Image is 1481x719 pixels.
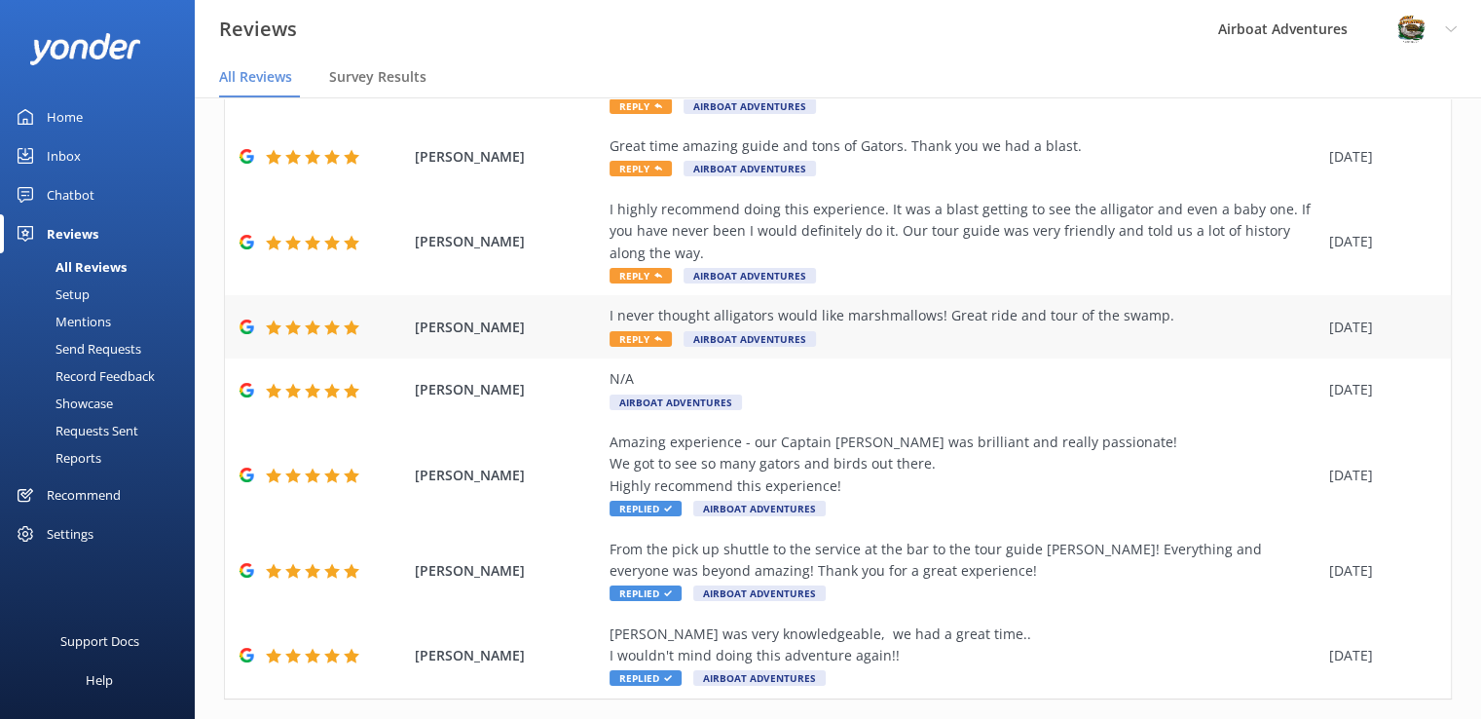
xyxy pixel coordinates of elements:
[12,335,195,362] a: Send Requests
[12,253,127,281] div: All Reviews
[1329,465,1426,486] div: [DATE]
[415,465,600,486] span: [PERSON_NAME]
[1396,15,1425,44] img: 271-1670286363.jpg
[86,661,113,700] div: Help
[610,268,672,284] span: Reply
[693,501,826,516] span: Airboat Adventures
[693,670,826,686] span: Airboat Adventures
[610,501,682,516] span: Replied
[12,308,195,335] a: Mentions
[684,98,816,114] span: Airboat Adventures
[12,444,101,472] div: Reports
[610,586,682,601] span: Replied
[29,33,141,65] img: yonder-white-logo.png
[12,281,195,308] a: Setup
[329,67,426,87] span: Survey Results
[610,432,1319,497] div: Amazing experience - our Captain [PERSON_NAME] was brilliant and really passionate! We got to see...
[47,514,93,553] div: Settings
[47,214,98,253] div: Reviews
[47,136,81,175] div: Inbox
[12,417,138,444] div: Requests Sent
[415,231,600,252] span: [PERSON_NAME]
[12,390,113,417] div: Showcase
[610,199,1319,264] div: I highly recommend doing this experience. It was a blast getting to see the alligator and even a ...
[684,161,816,176] span: Airboat Adventures
[12,335,141,362] div: Send Requests
[12,444,195,472] a: Reports
[60,622,139,661] div: Support Docs
[1329,317,1426,338] div: [DATE]
[1329,231,1426,252] div: [DATE]
[415,645,600,666] span: [PERSON_NAME]
[12,308,111,335] div: Mentions
[1329,146,1426,168] div: [DATE]
[610,670,682,686] span: Replied
[1329,379,1426,400] div: [DATE]
[610,331,672,347] span: Reply
[684,331,816,347] span: Airboat Adventures
[1329,560,1426,582] div: [DATE]
[12,362,195,390] a: Record Feedback
[610,539,1319,583] div: From the pick up shuttle to the service at the bar to the tour guide [PERSON_NAME]! Everything an...
[415,317,600,338] span: [PERSON_NAME]
[415,560,600,582] span: [PERSON_NAME]
[415,146,600,168] span: [PERSON_NAME]
[12,390,195,417] a: Showcase
[12,417,195,444] a: Requests Sent
[610,368,1319,390] div: N/A
[610,305,1319,326] div: I never thought alligators would like marshmallows! Great ride and tour of the swamp.
[12,281,90,308] div: Setup
[47,97,83,136] div: Home
[1329,645,1426,666] div: [DATE]
[47,475,121,514] div: Recommend
[610,98,672,114] span: Reply
[684,268,816,284] span: Airboat Adventures
[47,175,94,214] div: Chatbot
[610,395,742,410] span: Airboat Adventures
[12,362,155,390] div: Record Feedback
[219,14,297,45] h3: Reviews
[12,253,195,281] a: All Reviews
[693,586,826,601] span: Airboat Adventures
[219,67,292,87] span: All Reviews
[610,624,1319,667] div: [PERSON_NAME] was very knowledgeable, we had a great time.. I wouldn't mind doing this adventure ...
[610,161,672,176] span: Reply
[415,379,600,400] span: [PERSON_NAME]
[610,135,1319,157] div: Great time amazing guide and tons of Gators. Thank you we had a blast.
